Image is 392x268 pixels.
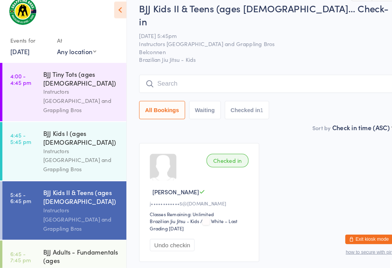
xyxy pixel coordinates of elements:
[10,251,30,263] time: 6:45 - 7:45 pm
[134,55,368,63] span: Belconnen
[199,158,240,171] div: Checked in
[145,202,242,209] div: j••••••••••••5@[DOMAIN_NAME]
[334,250,379,255] button: how to secure with pin
[145,219,192,226] div: Brazilian Jiu Jitsu - Kids
[42,191,116,208] div: BJJ Kids II & Teens (ages [DEMOGRAPHIC_DATA])
[2,127,122,184] a: 4:45 -5:45 pmBJJ Kids I (ages [DEMOGRAPHIC_DATA])Instructors [GEOGRAPHIC_DATA] and Grappling Bros
[134,63,380,71] span: Brazilian Jiu Jitsu - Kids
[321,128,380,137] div: Check in time (ASC)
[134,107,179,124] button: All Bookings
[8,6,36,34] img: Grappling Bros Belconnen
[302,129,319,137] label: Sort by
[10,79,30,92] time: 4:00 - 4:45 pm
[333,236,379,245] button: Exit kiosk mode
[42,248,116,267] div: BJJ Adults - Fundamentals (ages [DEMOGRAPHIC_DATA]+)
[147,190,192,199] span: [PERSON_NAME]
[42,134,116,151] div: BJJ Kids I (ages [DEMOGRAPHIC_DATA])
[145,240,188,252] button: Undo checkin
[183,107,213,124] button: Waiting
[217,107,260,124] button: Checked in1
[42,93,116,120] div: Instructors [GEOGRAPHIC_DATA] and Grappling Bros
[134,11,380,36] h2: BJJ Kids II & Teens (ages [DEMOGRAPHIC_DATA]… Check-in
[251,112,254,119] div: 1
[10,137,30,149] time: 4:45 - 5:45 pm
[134,40,368,48] span: [DATE] 5:45pm
[42,208,116,234] div: Instructors [GEOGRAPHIC_DATA] and Grappling Bros
[10,194,30,206] time: 5:45 - 6:45 pm
[134,81,380,99] input: Search
[145,213,242,219] div: Classes Remaining: Unlimited
[42,76,116,93] div: BJJ Tiny Tots (ages [DEMOGRAPHIC_DATA])
[42,151,116,177] div: Instructors [GEOGRAPHIC_DATA] and Grappling Bros
[2,70,122,126] a: 4:00 -4:45 pmBJJ Tiny Tots (ages [DEMOGRAPHIC_DATA])Instructors [GEOGRAPHIC_DATA] and Grappling Bros
[134,48,368,55] span: Instructors [GEOGRAPHIC_DATA] and Grappling Bros
[2,184,122,241] a: 5:45 -6:45 pmBJJ Kids II & Teens (ages [DEMOGRAPHIC_DATA])Instructors [GEOGRAPHIC_DATA] and Grapp...
[10,42,47,55] div: Events for
[55,55,93,63] div: Any location
[55,42,93,55] div: At
[10,55,29,63] a: [DATE]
